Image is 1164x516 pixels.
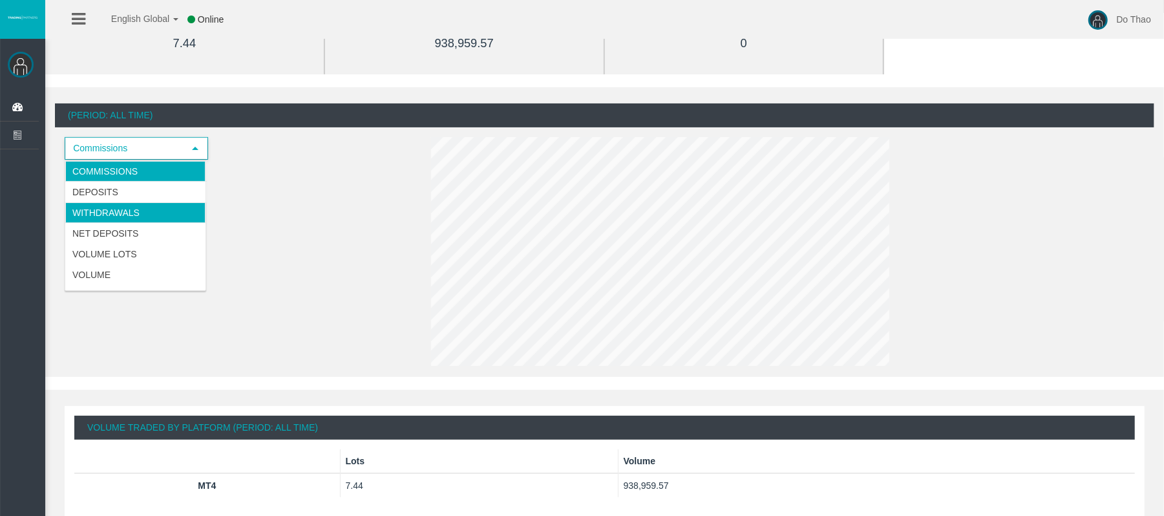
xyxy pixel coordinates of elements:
[198,14,224,25] span: Online
[65,161,206,182] li: Commissions
[6,15,39,20] img: logo.svg
[94,14,169,24] span: English Global
[65,182,206,202] li: Deposits
[65,223,206,244] li: Net Deposits
[618,473,1135,497] td: 938,959.57
[65,244,206,264] li: Volume Lots
[55,103,1154,127] div: (Period: All Time)
[1088,10,1108,30] img: user-image
[65,202,206,223] li: Withdrawals
[340,449,618,473] th: Lots
[74,473,340,497] th: MT4
[190,144,200,154] span: select
[618,449,1135,473] th: Volume
[340,473,618,497] td: 7.44
[1117,14,1151,25] span: Do Thao
[65,285,206,306] li: Daily
[354,36,575,51] div: 938,959.57
[65,264,206,285] li: Volume
[634,36,854,51] div: 0
[74,416,1135,440] div: Volume Traded By Platform (Period: All Time)
[66,138,184,158] span: Commissions
[74,36,295,51] div: 7.44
